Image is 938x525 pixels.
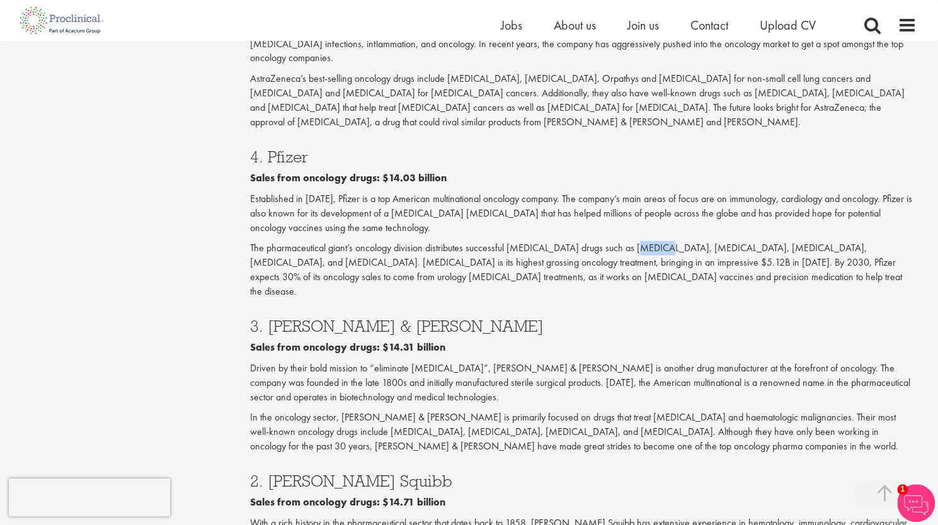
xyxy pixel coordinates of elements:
a: Join us [627,17,659,33]
h3: 3. [PERSON_NAME] & [PERSON_NAME] [250,318,917,334]
h3: 2. [PERSON_NAME] Squibb [250,473,917,489]
h3: 4. Pfizer [250,149,917,165]
a: Jobs [501,17,522,33]
b: Sales from oncology drugs: $14.71 billion [250,495,445,509]
a: About us [554,17,596,33]
p: The British-Swedish biopharma giant AstraZeneca has been known for developing innovative medicine... [250,23,917,66]
p: The pharmaceutical giant’s oncology division distributes successful [MEDICAL_DATA] drugs such as ... [250,241,917,298]
b: Sales from oncology drugs: $14.03 billion [250,171,447,184]
img: Chatbot [897,484,935,522]
b: Sales from oncology drugs: $14.31 billion [250,341,445,354]
p: Driven by their bold mission to “eliminate [MEDICAL_DATA]”, [PERSON_NAME] & [PERSON_NAME] is anot... [250,361,917,405]
iframe: reCAPTCHA [9,478,170,516]
a: Contact [690,17,728,33]
span: 1 [897,484,908,495]
p: AstraZeneca’s best-selling oncology drugs include [MEDICAL_DATA], [MEDICAL_DATA], Orpathys and [M... [250,72,917,129]
a: Upload CV [760,17,816,33]
p: In the oncology sector, [PERSON_NAME] & [PERSON_NAME] is primarily focused on drugs that treat [M... [250,410,917,454]
p: Established in [DATE], Pfizer is a top American multinational oncology company. The company’s mai... [250,192,917,235]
